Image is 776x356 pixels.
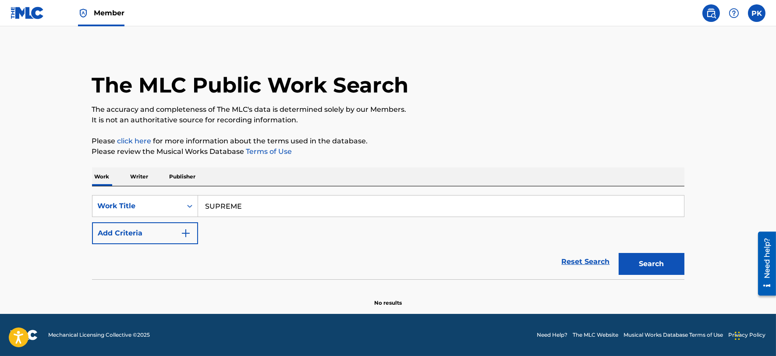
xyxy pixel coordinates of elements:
img: search [706,8,716,18]
p: Please review the Musical Works Database [92,146,684,157]
a: Need Help? [537,331,567,339]
img: Top Rightsholder [78,8,89,18]
img: logo [11,330,38,340]
div: User Menu [748,4,765,22]
span: Mechanical Licensing Collective © 2025 [48,331,150,339]
h1: The MLC Public Work Search [92,72,409,98]
p: Writer [128,167,151,186]
img: MLC Logo [11,7,44,19]
a: Musical Works Database Terms of Use [624,331,723,339]
div: Help [725,4,743,22]
div: Work Title [98,201,177,211]
button: Search [619,253,684,275]
p: Publisher [167,167,198,186]
div: Drag [735,323,740,349]
a: Privacy Policy [728,331,765,339]
iframe: Chat Widget [732,314,776,356]
img: help [729,8,739,18]
a: Terms of Use [244,147,292,156]
iframe: Resource Center [751,228,776,299]
a: Reset Search [557,252,614,271]
p: Work [92,167,112,186]
button: Add Criteria [92,222,198,244]
span: Member [94,8,124,18]
form: Search Form [92,195,684,279]
a: Public Search [702,4,720,22]
p: No results [374,288,402,307]
img: 9d2ae6d4665cec9f34b9.svg [181,228,191,239]
p: The accuracy and completeness of The MLC's data is determined solely by our Members. [92,104,684,115]
a: The MLC Website [573,331,618,339]
p: It is not an authoritative source for recording information. [92,115,684,125]
a: click here [117,137,152,145]
p: Please for more information about the terms used in the database. [92,136,684,146]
